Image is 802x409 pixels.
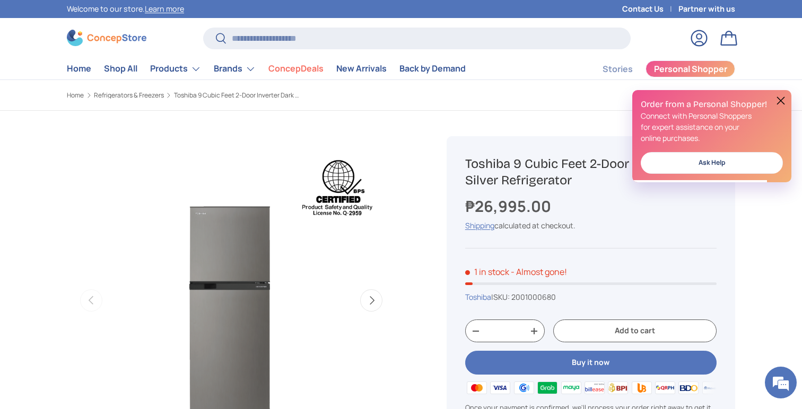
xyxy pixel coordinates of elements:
[641,99,783,110] h2: Order from a Personal Shopper!
[630,380,653,396] img: ubp
[701,380,724,396] img: metrobank
[678,3,735,15] a: Partner with us
[174,5,199,31] div: Minimize live chat window
[174,92,301,99] a: Toshiba 9 Cubic Feet 2-Door Inverter Dark Silver Refrigerator
[465,292,491,302] a: Toshiba
[641,152,783,174] a: Ask Help
[622,3,678,15] a: Contact Us
[67,30,146,46] img: ConcepStore
[583,380,606,396] img: billease
[646,60,735,77] a: Personal Shopper
[67,3,184,15] p: Welcome to our store.
[67,91,421,100] nav: Breadcrumbs
[399,58,466,79] a: Back by Demand
[489,380,512,396] img: visa
[606,380,630,396] img: bpi
[654,65,727,73] span: Personal Shopper
[67,58,466,79] nav: Primary
[144,58,207,79] summary: Products
[67,58,91,79] a: Home
[559,380,582,396] img: maya
[603,59,633,79] a: Stories
[94,92,164,99] a: Refrigerators & Freezers
[67,92,84,99] a: Home
[336,58,387,79] a: New Arrivals
[677,380,700,396] img: bdo
[465,380,489,396] img: master
[155,326,193,341] em: Submit
[577,58,735,79] nav: Secondary
[145,4,184,14] a: Learn more
[104,58,137,79] a: Shop All
[465,351,717,375] button: Buy it now
[465,156,717,189] h1: Toshiba 9 Cubic Feet 2-Door Inverter Dark Silver Refrigerator
[465,266,509,278] span: 1 in stock
[465,195,554,217] strong: ₱26,995.00
[491,292,556,302] span: |
[55,59,178,73] div: Leave a message
[511,266,567,278] p: - Almost gone!
[511,292,556,302] span: 2001000680
[268,58,324,79] a: ConcepDeals
[465,220,494,230] a: Shipping
[536,380,559,396] img: grabpay
[653,380,677,396] img: qrph
[207,58,262,79] summary: Brands
[512,380,536,396] img: gcash
[465,220,717,231] div: calculated at checkout.
[493,292,510,302] span: SKU:
[553,319,717,342] button: Add to cart
[22,134,185,241] span: We are offline. Please leave us a message.
[5,289,202,326] textarea: Type your message and click 'Submit'
[641,110,783,144] p: Connect with Personal Shoppers for expert assistance on your online purchases.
